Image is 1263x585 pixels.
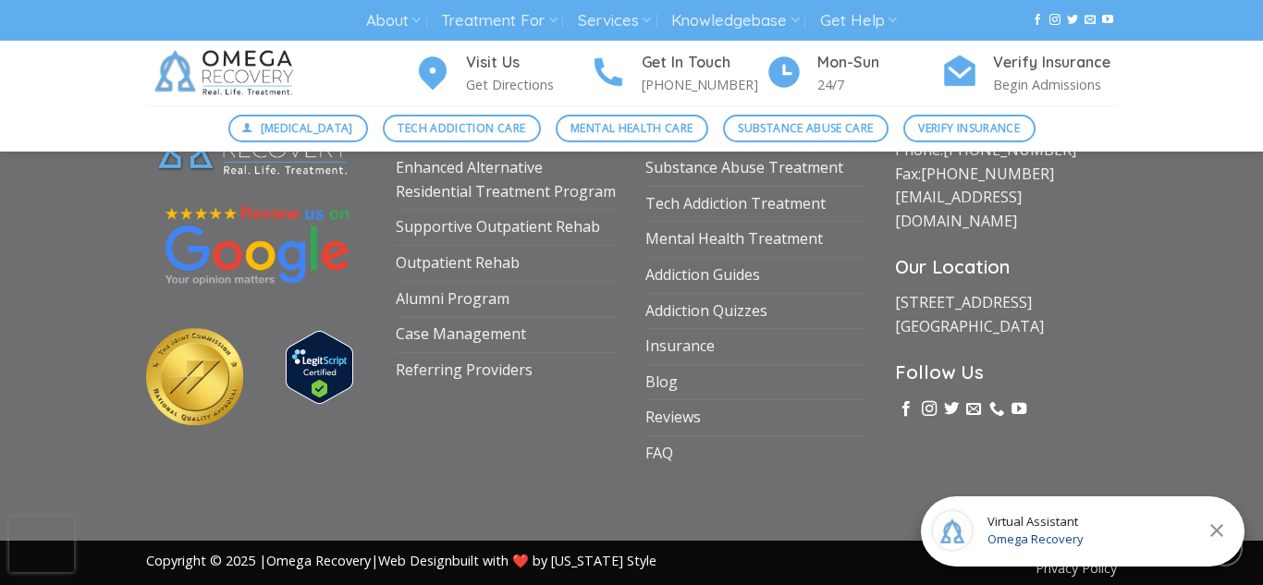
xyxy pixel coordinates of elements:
[1085,14,1096,27] a: Send us an email
[383,115,541,142] a: Tech Addiction Care
[266,552,371,569] a: Omega Recovery
[895,139,1117,233] p: Phone: Fax:
[966,401,981,418] a: Send us an email
[645,436,673,471] a: FAQ
[943,140,1076,160] a: [PHONE_NUMBER]
[918,119,1020,137] span: Verify Insurance
[396,246,520,281] a: Outpatient Rehab
[1032,14,1043,27] a: Follow on Facebook
[993,51,1117,75] h4: Verify Insurance
[817,51,941,75] h4: Mon-Sun
[922,401,937,418] a: Follow on Instagram
[396,317,526,352] a: Case Management
[1036,559,1117,577] a: Privacy Policy
[642,74,766,95] p: [PHONE_NUMBER]
[645,365,678,400] a: Blog
[261,119,353,137] span: [MEDICAL_DATA]
[146,552,656,569] span: Copyright © 2025 | | built with ❤️ by [US_STATE] Style
[817,74,941,95] p: 24/7
[941,51,1117,96] a: Verify Insurance Begin Admissions
[398,119,525,137] span: Tech Addiction Care
[1049,14,1061,27] a: Follow on Instagram
[286,331,353,404] img: Verify Approval for www.omegarecovery.org
[645,258,760,293] a: Addiction Guides
[645,400,701,435] a: Reviews
[820,4,897,38] a: Get Help
[645,187,826,222] a: Tech Addiction Treatment
[9,517,74,572] iframe: reCAPTCHA
[1102,14,1113,27] a: Follow on YouTube
[378,552,452,569] a: Web Design
[570,119,693,137] span: Mental Health Care
[146,41,308,105] img: Omega Recovery
[396,353,533,388] a: Referring Providers
[895,292,1044,336] a: [STREET_ADDRESS][GEOGRAPHIC_DATA]
[944,401,959,418] a: Follow on Twitter
[228,115,369,142] a: [MEDICAL_DATA]
[645,294,767,329] a: Addiction Quizzes
[396,210,600,245] a: Supportive Outpatient Rehab
[578,4,651,38] a: Services
[466,51,590,75] h4: Visit Us
[396,282,509,317] a: Alumni Program
[366,4,421,38] a: About
[903,115,1036,142] a: Verify Insurance
[466,74,590,95] p: Get Directions
[590,51,766,96] a: Get In Touch [PHONE_NUMBER]
[993,74,1117,95] p: Begin Admissions
[895,187,1022,231] a: [EMAIL_ADDRESS][DOMAIN_NAME]
[895,252,1117,282] h3: Our Location
[645,222,823,257] a: Mental Health Treatment
[556,115,708,142] a: Mental Health Care
[1012,401,1026,418] a: Follow on YouTube
[645,151,843,186] a: Substance Abuse Treatment
[396,151,618,209] a: Enhanced Alternative Residential Treatment Program
[738,119,873,137] span: Substance Abuse Care
[286,356,353,376] a: Verify LegitScript Approval for www.omegarecovery.org
[895,358,1117,387] h3: Follow Us
[921,164,1054,184] a: [PHONE_NUMBER]
[1067,14,1078,27] a: Follow on Twitter
[671,4,799,38] a: Knowledgebase
[414,51,590,96] a: Visit Us Get Directions
[723,115,889,142] a: Substance Abuse Care
[645,329,715,364] a: Insurance
[642,51,766,75] h4: Get In Touch
[989,401,1004,418] a: Call us
[899,401,914,418] a: Follow on Facebook
[441,4,557,38] a: Treatment For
